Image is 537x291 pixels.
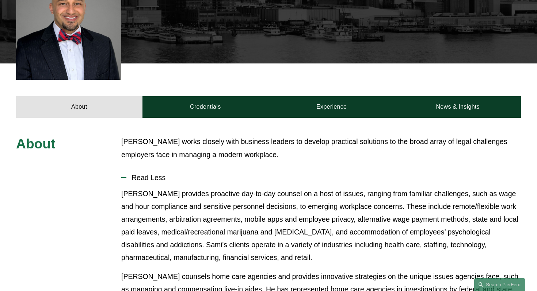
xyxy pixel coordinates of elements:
a: Search this site [474,278,525,291]
button: Read Less [121,168,521,187]
p: [PERSON_NAME] works closely with business leaders to develop practical solutions to the broad arr... [121,135,521,161]
a: Experience [268,96,395,118]
span: Read Less [126,174,521,182]
span: About [16,136,55,151]
a: Credentials [142,96,268,118]
a: News & Insights [395,96,521,118]
p: [PERSON_NAME] provides proactive day-to-day counsel on a host of issues, ranging from familiar ch... [121,187,521,264]
a: About [16,96,142,118]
